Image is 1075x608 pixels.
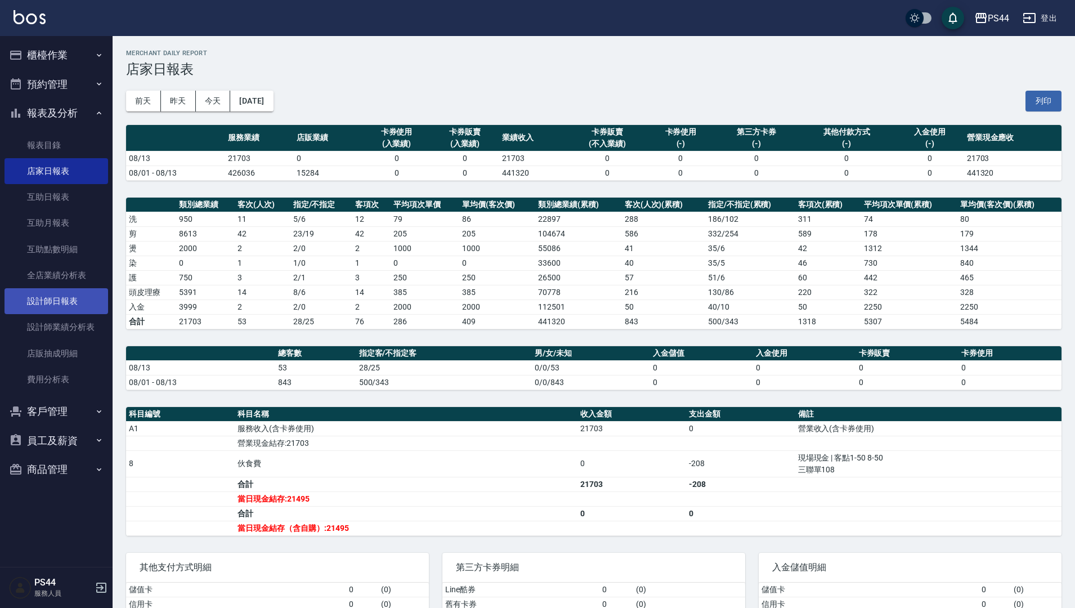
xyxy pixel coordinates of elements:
div: 卡券販賣 [571,126,644,138]
td: 8613 [176,226,235,241]
td: 55086 [535,241,621,256]
button: 預約管理 [5,70,108,99]
td: 2 / 1 [290,270,353,285]
th: 卡券販賣 [856,346,959,361]
table: a dense table [126,346,1061,390]
td: 1344 [957,241,1061,256]
td: 1000 [459,241,535,256]
td: 5484 [957,314,1061,329]
button: 昨天 [161,91,196,111]
td: 130 / 86 [705,285,795,299]
td: 385 [459,285,535,299]
td: ( 0 ) [1011,583,1061,597]
td: 2250 [861,299,958,314]
td: 0 [715,166,798,180]
td: 入金 [126,299,176,314]
td: 0 [895,151,964,166]
td: 0 [568,166,647,180]
a: 店販抽成明細 [5,341,108,366]
td: 840 [957,256,1061,270]
th: 單均價(客次價)(累積) [957,198,1061,212]
td: 21703 [964,151,1061,166]
div: 入金使用 [898,126,961,138]
td: 500/343 [356,375,532,390]
button: 今天 [196,91,231,111]
td: 21703 [499,151,568,166]
p: 服務人員 [34,588,92,598]
span: 其他支付方式明細 [140,562,415,573]
td: 178 [861,226,958,241]
td: 53 [275,360,356,375]
button: 報表及分析 [5,99,108,128]
td: 843 [622,314,705,329]
td: 288 [622,212,705,226]
td: 441320 [964,166,1061,180]
td: 28/25 [356,360,532,375]
td: 12 [352,212,391,226]
td: 21703 [577,421,686,436]
h3: 店家日報表 [126,61,1061,77]
td: 442 [861,270,958,285]
td: 3 [352,270,391,285]
th: 業績收入 [499,125,568,151]
td: 0 [650,360,753,375]
th: 類別總業績(累積) [535,198,621,212]
td: 2000 [176,241,235,256]
td: 0 [895,166,964,180]
h2: Merchant Daily Report [126,50,1061,57]
td: 328 [957,285,1061,299]
button: 登出 [1018,8,1061,29]
th: 店販業績 [294,125,362,151]
td: 2 [352,299,391,314]
td: 441320 [499,166,568,180]
div: 卡券販賣 [433,126,496,138]
td: 3999 [176,299,235,314]
div: 卡券使用 [365,126,428,138]
th: 客項次(累積) [795,198,861,212]
td: 0 [856,360,959,375]
td: 0 [715,151,798,166]
td: 250 [391,270,459,285]
td: 0 [753,375,856,390]
td: 0 [362,166,431,180]
a: 設計師日報表 [5,288,108,314]
th: 客次(人次) [235,198,290,212]
td: 08/01 - 08/13 [126,375,275,390]
td: 74 [861,212,958,226]
td: 1318 [795,314,861,329]
td: 2250 [957,299,1061,314]
td: 3 [235,270,290,285]
td: 0 [176,256,235,270]
div: (-) [650,138,713,150]
td: 50 [795,299,861,314]
th: 科目編號 [126,407,235,422]
td: 23 / 19 [290,226,353,241]
td: 服務收入(含卡券使用) [235,421,577,436]
td: 0 [686,421,795,436]
td: 2 [235,299,290,314]
th: 類別總業績 [176,198,235,212]
div: 卡券使用 [650,126,713,138]
td: ( 0 ) [378,583,429,597]
td: 21703 [176,314,235,329]
td: 950 [176,212,235,226]
button: 商品管理 [5,455,108,484]
th: 卡券使用 [958,346,1061,361]
div: (-) [801,138,893,150]
td: 0 [798,151,895,166]
th: 入金使用 [753,346,856,361]
td: 42 [235,226,290,241]
td: 589 [795,226,861,241]
td: 燙 [126,241,176,256]
div: (入業績) [365,138,428,150]
td: 0 [577,450,686,477]
td: 0 [568,151,647,166]
td: 08/13 [126,360,275,375]
td: 0 [856,375,959,390]
td: 5307 [861,314,958,329]
td: 205 [391,226,459,241]
td: 0/0/53 [532,360,650,375]
td: 216 [622,285,705,299]
td: 0 [362,151,431,166]
td: 0 [431,151,499,166]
